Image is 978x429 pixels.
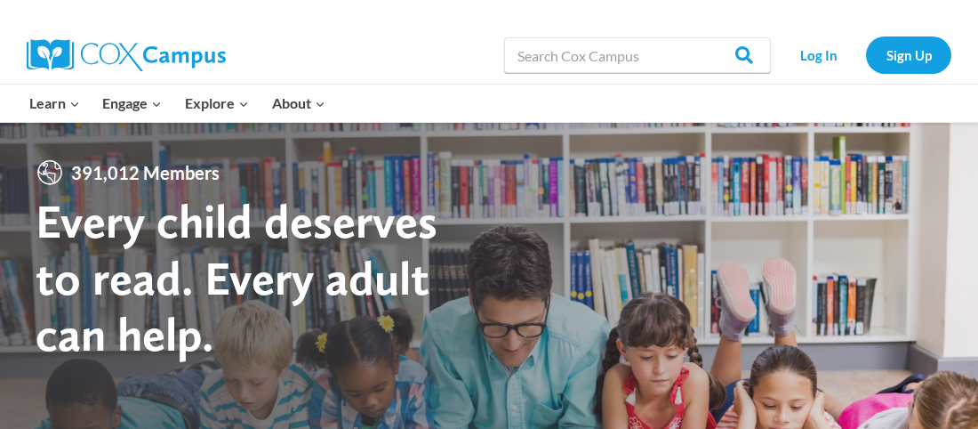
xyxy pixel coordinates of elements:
strong: Every child deserves to read. Every adult can help. [36,192,437,362]
a: Sign Up [866,36,951,73]
img: Cox Campus [27,39,226,71]
a: Log In [780,36,857,73]
nav: Primary Navigation [18,85,336,122]
span: Learn [29,92,80,115]
span: 391,012 Members [64,158,227,187]
span: Engage [102,92,162,115]
span: About [272,92,325,115]
input: Search Cox Campus [504,37,771,73]
span: Explore [185,92,249,115]
nav: Secondary Navigation [780,36,951,73]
